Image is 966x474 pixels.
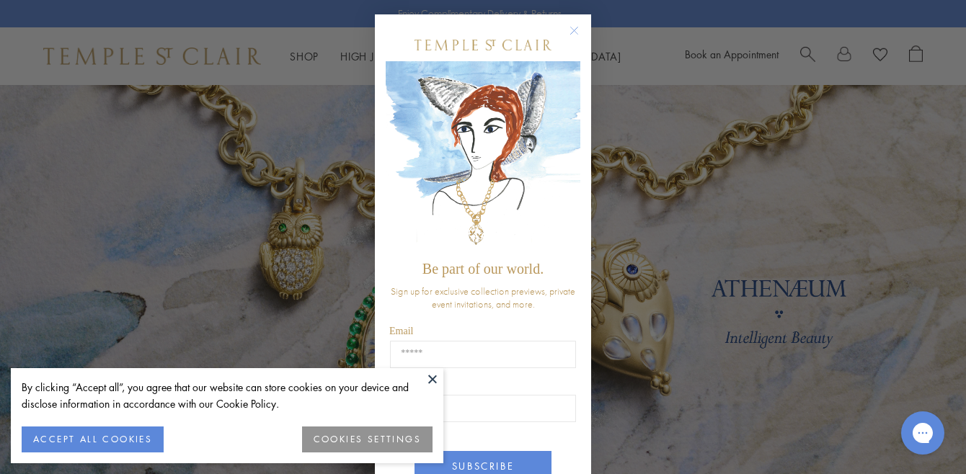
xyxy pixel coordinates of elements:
iframe: Gorgias live chat messenger [894,406,952,460]
img: Temple St. Clair [415,40,551,50]
div: By clicking “Accept all”, you agree that our website can store cookies on your device and disclos... [22,379,433,412]
span: Be part of our world. [422,261,544,277]
button: COOKIES SETTINGS [302,426,433,452]
button: ACCEPT ALL COOKIES [22,426,164,452]
button: Close dialog [572,29,590,47]
input: Email [390,341,576,368]
span: Sign up for exclusive collection previews, private event invitations, and more. [391,285,575,310]
span: Email [389,326,413,336]
img: c4a9eb12-d91a-4d4a-8ee0-386386f4f338.jpeg [386,61,580,254]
